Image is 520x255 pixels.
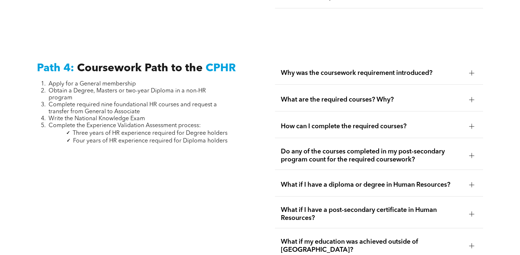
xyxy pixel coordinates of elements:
span: Complete the Experience Validation Assessment process: [49,123,201,129]
span: Coursework Path to the [77,63,203,74]
span: How can I complete the required courses? [281,122,463,130]
span: Do any of the courses completed in my post-secondary program count for the required coursework? [281,148,463,164]
span: What if I have a post-secondary certificate in Human Resources? [281,206,463,222]
span: CPHR [206,63,236,74]
span: What if my education was achieved outside of [GEOGRAPHIC_DATA]? [281,238,463,254]
span: Four years of HR experience required for Diploma holders [73,138,227,144]
span: What if I have a diploma or degree in Human Resources? [281,181,463,189]
span: Why was the coursework requirement introduced? [281,69,463,77]
span: Write the National Knowledge Exam [49,116,145,122]
span: Path 4: [37,63,74,74]
span: Apply for a General membership [49,81,136,87]
span: Three years of HR experience required for Degree holders [73,130,227,136]
span: Complete required nine foundational HR courses and request a transfer from General to Associate [49,102,217,115]
span: What are the required courses? Why? [281,96,463,104]
span: Obtain a Degree, Masters or two-year Diploma in a non-HR program [49,88,206,101]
